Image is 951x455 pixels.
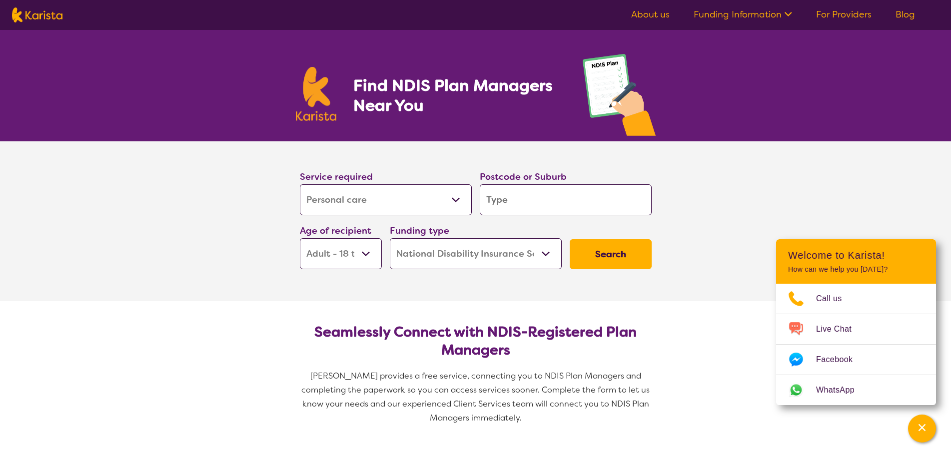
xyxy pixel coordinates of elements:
button: Search [570,239,652,269]
a: Funding Information [694,8,792,20]
label: Service required [300,171,373,183]
a: About us [631,8,670,20]
img: Karista logo [296,67,337,121]
div: Channel Menu [776,239,936,405]
span: Live Chat [816,322,864,337]
label: Age of recipient [300,225,371,237]
a: Web link opens in a new tab. [776,375,936,405]
h1: Find NDIS Plan Managers Near You [353,75,562,115]
button: Channel Menu [908,415,936,443]
span: WhatsApp [816,383,867,398]
label: Postcode or Suburb [480,171,567,183]
a: For Providers [816,8,872,20]
input: Type [480,184,652,215]
span: [PERSON_NAME] provides a free service, connecting you to NDIS Plan Managers and completing the pa... [301,371,652,423]
a: Blog [896,8,915,20]
img: plan-management [583,54,656,141]
span: Call us [816,291,854,306]
ul: Choose channel [776,284,936,405]
span: Facebook [816,352,865,367]
img: Karista logo [12,7,62,22]
h2: Welcome to Karista! [788,249,924,261]
label: Funding type [390,225,449,237]
h2: Seamlessly Connect with NDIS-Registered Plan Managers [308,323,644,359]
p: How can we help you [DATE]? [788,265,924,274]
